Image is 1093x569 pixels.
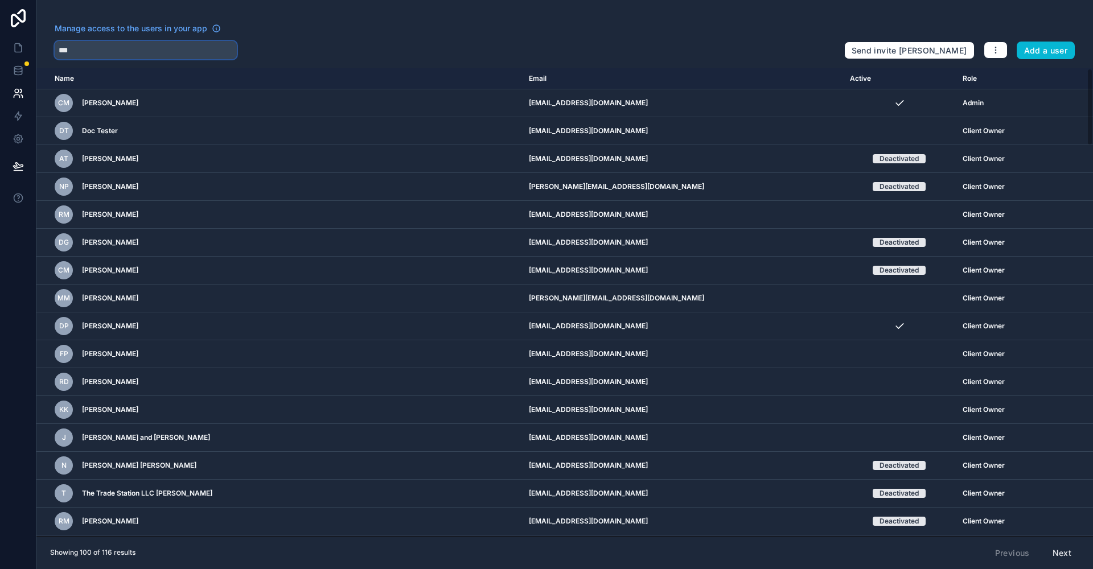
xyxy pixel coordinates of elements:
[522,368,843,396] td: [EMAIL_ADDRESS][DOMAIN_NAME]
[963,210,1005,219] span: Client Owner
[59,154,68,163] span: AT
[1017,42,1075,60] button: Add a user
[82,154,138,163] span: [PERSON_NAME]
[956,68,1050,89] th: Role
[963,433,1005,442] span: Client Owner
[963,405,1005,414] span: Client Owner
[963,294,1005,303] span: Client Owner
[522,452,843,480] td: [EMAIL_ADDRESS][DOMAIN_NAME]
[61,461,67,470] span: N
[1045,543,1079,563] button: Next
[522,173,843,201] td: [PERSON_NAME][EMAIL_ADDRESS][DOMAIN_NAME]
[522,145,843,173] td: [EMAIL_ADDRESS][DOMAIN_NAME]
[963,461,1005,470] span: Client Owner
[963,321,1005,331] span: Client Owner
[963,349,1005,358] span: Client Owner
[880,266,919,275] div: Deactivated
[843,68,956,89] th: Active
[963,126,1005,135] span: Client Owner
[59,210,69,219] span: RM
[522,117,843,145] td: [EMAIL_ADDRESS][DOMAIN_NAME]
[963,266,1005,275] span: Client Owner
[36,68,1093,536] div: scrollable content
[522,89,843,117] td: [EMAIL_ADDRESS][DOMAIN_NAME]
[82,489,212,498] span: The Trade Station LLC [PERSON_NAME]
[59,321,69,331] span: DP
[522,480,843,508] td: [EMAIL_ADDRESS][DOMAIN_NAME]
[522,535,843,563] td: [PERSON_NAME][EMAIL_ADDRESS][DOMAIN_NAME]
[522,340,843,368] td: [EMAIL_ADDRESS][DOMAIN_NAME]
[58,266,69,275] span: CM
[522,201,843,229] td: [EMAIL_ADDRESS][DOMAIN_NAME]
[522,257,843,284] td: [EMAIL_ADDRESS][DOMAIN_NAME]
[522,284,843,312] td: [PERSON_NAME][EMAIL_ADDRESS][DOMAIN_NAME]
[82,461,196,470] span: [PERSON_NAME] [PERSON_NAME]
[963,489,1005,498] span: Client Owner
[61,489,66,498] span: T
[50,548,135,557] span: Showing 100 of 116 results
[82,238,138,247] span: [PERSON_NAME]
[844,42,975,60] button: Send invite [PERSON_NAME]
[59,517,69,526] span: RM
[55,23,221,34] a: Manage access to the users in your app
[82,182,138,191] span: [PERSON_NAME]
[82,433,210,442] span: [PERSON_NAME] and [PERSON_NAME]
[963,517,1005,526] span: Client Owner
[82,517,138,526] span: [PERSON_NAME]
[59,238,69,247] span: DG
[82,349,138,358] span: [PERSON_NAME]
[880,182,919,191] div: Deactivated
[963,377,1005,386] span: Client Owner
[60,349,68,358] span: FP
[522,68,843,89] th: Email
[82,266,138,275] span: [PERSON_NAME]
[82,126,118,135] span: Doc Tester
[522,312,843,340] td: [EMAIL_ADDRESS][DOMAIN_NAME]
[880,461,919,470] div: Deactivated
[36,68,522,89] th: Name
[59,182,69,191] span: NP
[82,98,138,108] span: [PERSON_NAME]
[522,508,843,535] td: [EMAIL_ADDRESS][DOMAIN_NAME]
[82,294,138,303] span: [PERSON_NAME]
[57,294,70,303] span: MM
[522,396,843,424] td: [EMAIL_ADDRESS][DOMAIN_NAME]
[82,377,138,386] span: [PERSON_NAME]
[880,154,919,163] div: Deactivated
[522,229,843,257] td: [EMAIL_ADDRESS][DOMAIN_NAME]
[58,98,69,108] span: CM
[62,433,66,442] span: J
[82,210,138,219] span: [PERSON_NAME]
[59,405,68,414] span: KK
[55,23,207,34] span: Manage access to the users in your app
[963,238,1005,247] span: Client Owner
[963,98,984,108] span: Admin
[963,182,1005,191] span: Client Owner
[880,489,919,498] div: Deactivated
[963,154,1005,163] span: Client Owner
[59,377,69,386] span: RD
[880,517,919,526] div: Deactivated
[82,321,138,331] span: [PERSON_NAME]
[522,424,843,452] td: [EMAIL_ADDRESS][DOMAIN_NAME]
[82,405,138,414] span: [PERSON_NAME]
[59,126,69,135] span: DT
[880,238,919,247] div: Deactivated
